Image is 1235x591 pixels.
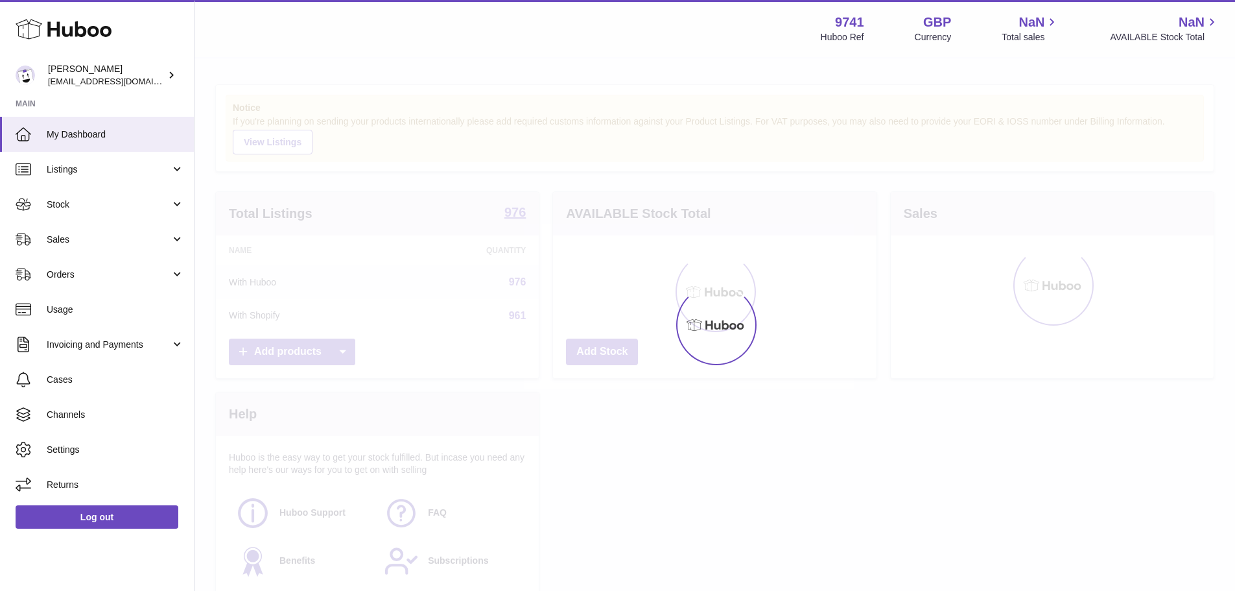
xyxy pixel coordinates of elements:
[16,505,178,529] a: Log out
[821,31,864,43] div: Huboo Ref
[923,14,951,31] strong: GBP
[47,163,171,176] span: Listings
[1110,14,1219,43] a: NaN AVAILABLE Stock Total
[1002,31,1059,43] span: Total sales
[1110,31,1219,43] span: AVAILABLE Stock Total
[835,14,864,31] strong: 9741
[48,76,191,86] span: [EMAIL_ADDRESS][DOMAIN_NAME]
[47,269,171,281] span: Orders
[1018,14,1044,31] span: NaN
[16,66,35,85] img: internalAdmin-9741@internal.huboo.com
[1002,14,1059,43] a: NaN Total sales
[48,63,165,88] div: [PERSON_NAME]
[47,199,171,211] span: Stock
[47,128,184,141] span: My Dashboard
[47,409,184,421] span: Channels
[47,234,171,246] span: Sales
[47,339,171,351] span: Invoicing and Payments
[1179,14,1205,31] span: NaN
[47,374,184,386] span: Cases
[915,31,952,43] div: Currency
[47,444,184,456] span: Settings
[47,304,184,316] span: Usage
[47,479,184,491] span: Returns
